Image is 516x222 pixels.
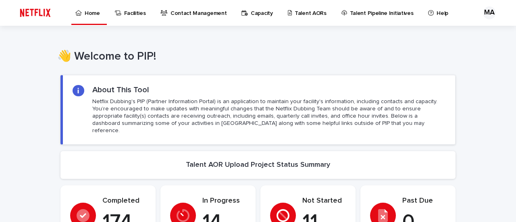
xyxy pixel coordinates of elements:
div: MA [483,6,496,19]
p: Completed [102,197,146,205]
p: Not Started [302,197,346,205]
h2: Talent AOR Upload Project Status Summary [186,161,330,170]
p: In Progress [202,197,246,205]
h2: About This Tool [92,85,149,95]
p: Netflix Dubbing's PIP (Partner Information Portal) is an application to maintain your facility's ... [92,98,445,135]
img: ifQbXi3ZQGMSEF7WDB7W [16,5,54,21]
h1: 👋 Welcome to PIP! [57,50,452,64]
p: Past Due [402,197,446,205]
